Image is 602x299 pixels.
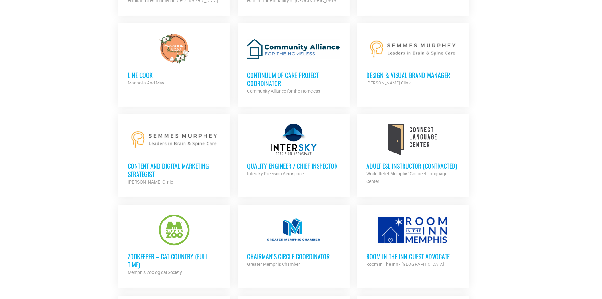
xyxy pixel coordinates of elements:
a: Quality Engineer / Chief Inspector Intersky Precision Aerospace [238,114,350,187]
h3: Quality Engineer / Chief Inspector [247,162,340,170]
h3: Chairman’s Circle Coordinator [247,252,340,260]
strong: [PERSON_NAME] Clinic [366,80,411,85]
strong: Memphis Zoological Society [128,270,182,275]
h3: Adult ESL Instructor (Contracted) [366,162,459,170]
strong: Magnolia And May [128,80,164,85]
strong: Intersky Precision Aerospace [247,171,304,176]
h3: Continuum of Care Project Coordinator [247,71,340,87]
a: Room in the Inn Guest Advocate Room In The Inn - [GEOGRAPHIC_DATA] [357,205,469,277]
a: Line cook Magnolia And May [118,23,230,96]
strong: Greater Memphis Chamber [247,262,300,267]
h3: Content and Digital Marketing Strategist [128,162,221,178]
strong: World Relief Memphis' Connect Language Center [366,171,447,184]
a: Zookeeper – Cat Country (Full Time) Memphis Zoological Society [118,205,230,286]
h3: Room in the Inn Guest Advocate [366,252,459,260]
a: Content and Digital Marketing Strategist [PERSON_NAME] Clinic [118,114,230,195]
a: Continuum of Care Project Coordinator Community Alliance for the Homeless [238,23,350,104]
h3: Design & Visual Brand Manager [366,71,459,79]
a: Adult ESL Instructor (Contracted) World Relief Memphis' Connect Language Center [357,114,469,195]
a: Chairman’s Circle Coordinator Greater Memphis Chamber [238,205,350,277]
h3: Line cook [128,71,221,79]
strong: Room In The Inn - [GEOGRAPHIC_DATA] [366,262,444,267]
h3: Zookeeper – Cat Country (Full Time) [128,252,221,269]
a: Design & Visual Brand Manager [PERSON_NAME] Clinic [357,23,469,96]
strong: Community Alliance for the Homeless [247,89,320,94]
strong: [PERSON_NAME] Clinic [128,179,173,184]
